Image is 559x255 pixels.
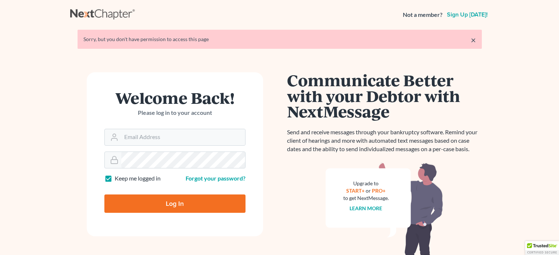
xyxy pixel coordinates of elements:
[343,194,389,202] div: to get NextMessage.
[403,11,442,19] strong: Not a member?
[346,187,365,194] a: START+
[104,90,246,106] h1: Welcome Back!
[343,180,389,187] div: Upgrade to
[372,187,386,194] a: PRO+
[83,36,476,43] div: Sorry, but you don't have permission to access this page
[350,205,382,211] a: Learn more
[287,128,482,153] p: Send and receive messages through your bankruptcy software. Remind your client of hearings and mo...
[471,36,476,44] a: ×
[115,174,161,183] label: Keep me logged in
[104,109,246,117] p: Please log in to your account
[104,194,246,213] input: Log In
[525,241,559,255] div: TrustedSite Certified
[366,187,371,194] span: or
[287,72,482,119] h1: Communicate Better with your Debtor with NextMessage
[121,129,245,145] input: Email Address
[186,175,246,182] a: Forgot your password?
[445,12,489,18] a: Sign up [DATE]!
